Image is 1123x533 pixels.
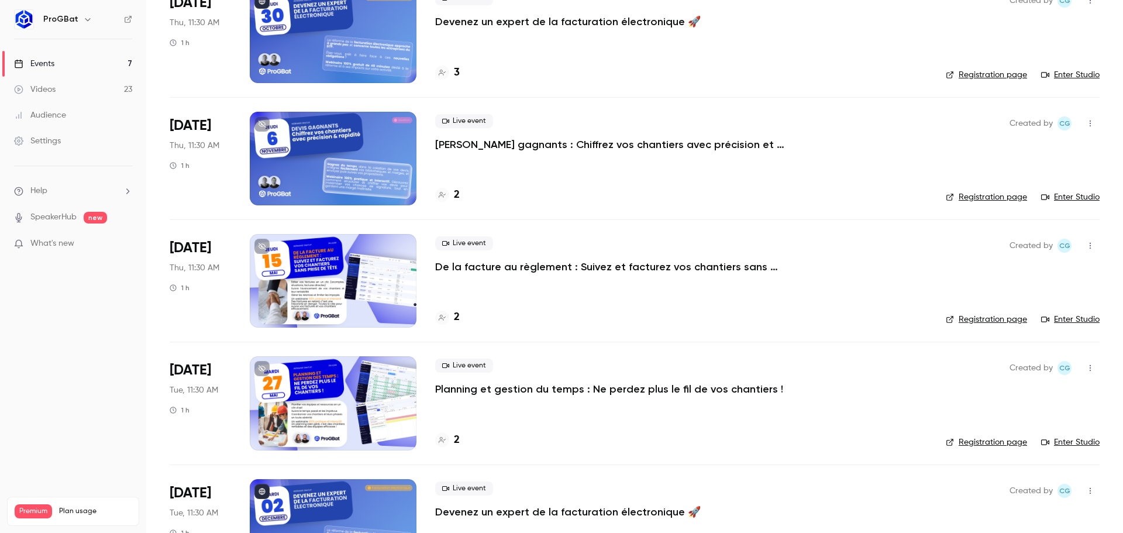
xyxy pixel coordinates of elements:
span: Created by [1010,239,1053,253]
span: CG [1059,239,1070,253]
a: 2 [435,187,460,203]
h4: 2 [454,432,460,448]
span: [DATE] [170,116,211,135]
a: Registration page [946,436,1027,448]
span: Plan usage [59,507,132,516]
div: Videos [14,84,56,95]
h4: 2 [454,187,460,203]
span: new [84,212,107,223]
span: CG [1059,361,1070,375]
span: Created by [1010,361,1053,375]
span: Live event [435,236,493,250]
span: CG [1059,484,1070,498]
span: What's new [30,238,74,250]
span: Created by [1010,484,1053,498]
span: Tue, 11:30 AM [170,384,218,396]
span: CG [1059,116,1070,130]
a: Devenez un expert de la facturation électronique 🚀 [435,15,701,29]
a: De la facture au règlement : Suivez et facturez vos chantiers sans prise de tête [435,260,786,274]
span: Thu, 11:30 AM [170,17,219,29]
div: Events [14,58,54,70]
div: Settings [14,135,61,147]
h6: ProGBat [43,13,78,25]
span: Created by [1010,116,1053,130]
span: Charles Gallard [1057,484,1072,498]
a: SpeakerHub [30,211,77,223]
a: Enter Studio [1041,314,1100,325]
a: [PERSON_NAME] gagnants : Chiffrez vos chantiers avec précision et rapidité [435,137,786,152]
a: 3 [435,65,460,81]
span: Charles Gallard [1057,239,1072,253]
div: 1 h [170,405,190,415]
div: 1 h [170,161,190,170]
a: 2 [435,310,460,325]
div: 1 h [170,38,190,47]
h4: 3 [454,65,460,81]
a: Enter Studio [1041,191,1100,203]
div: 1 h [170,283,190,293]
div: Nov 13 Thu, 11:30 AM (Europe/Paris) [170,234,231,328]
a: Enter Studio [1041,436,1100,448]
a: Registration page [946,69,1027,81]
a: Registration page [946,314,1027,325]
iframe: Noticeable Trigger [118,239,132,249]
a: Planning et gestion du temps : Ne perdez plus le fil de vos chantiers ! [435,382,783,396]
h4: 2 [454,310,460,325]
span: Tue, 11:30 AM [170,507,218,519]
span: [DATE] [170,361,211,380]
div: Audience [14,109,66,121]
li: help-dropdown-opener [14,185,132,197]
img: ProGBat [15,10,33,29]
span: [DATE] [170,239,211,257]
a: Registration page [946,191,1027,203]
a: Devenez un expert de la facturation électronique 🚀 [435,505,701,519]
span: Live event [435,482,493,496]
span: Help [30,185,47,197]
a: 2 [435,432,460,448]
span: Thu, 11:30 AM [170,140,219,152]
span: Live event [435,114,493,128]
div: Nov 6 Thu, 11:30 AM (Europe/Paris) [170,112,231,205]
span: Live event [435,359,493,373]
span: Charles Gallard [1057,361,1072,375]
span: Charles Gallard [1057,116,1072,130]
div: Nov 25 Tue, 11:30 AM (Europe/Paris) [170,356,231,450]
span: [DATE] [170,484,211,503]
a: Enter Studio [1041,69,1100,81]
span: Thu, 11:30 AM [170,262,219,274]
span: Premium [15,504,52,518]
